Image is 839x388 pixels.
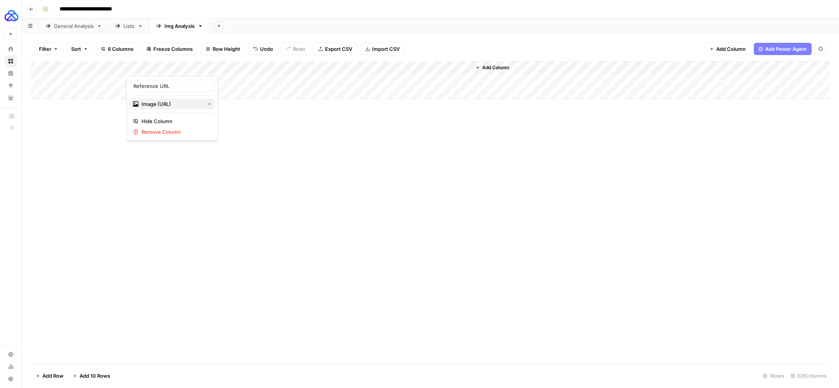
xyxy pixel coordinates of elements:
[80,372,110,380] span: Add 10 Rows
[360,43,405,55] button: Import CSV
[31,370,68,382] button: Add Row
[34,43,63,55] button: Filter
[108,45,133,53] span: 6 Columns
[141,117,208,125] span: Hide Column
[5,6,17,25] button: Workspace: AUQ
[472,63,512,73] button: Add Column
[5,9,18,23] img: AUQ Logo
[260,45,273,53] span: Undo
[325,45,352,53] span: Export CSV
[787,370,830,382] div: 6/6 Columns
[39,18,109,34] a: General Analysis
[716,45,746,53] span: Add Column
[124,22,135,30] div: Lists
[164,22,195,30] div: Img Analysis
[372,45,400,53] span: Import CSV
[141,100,201,108] span: Image (URL)
[213,45,240,53] span: Row Height
[201,43,245,55] button: Row Height
[71,45,81,53] span: Sort
[5,373,17,385] button: Help + Support
[96,43,138,55] button: 6 Columns
[66,43,93,55] button: Sort
[313,43,357,55] button: Export CSV
[5,360,17,373] a: Usage
[141,128,208,136] span: Remove Column
[281,43,310,55] button: Redo
[5,43,17,55] a: Home
[704,43,751,55] button: Add Column
[5,80,17,92] a: Opportunities
[293,45,305,53] span: Redo
[54,22,94,30] div: General Analysis
[141,43,198,55] button: Freeze Columns
[150,18,210,34] a: Img Analysis
[482,64,509,71] span: Add Column
[68,370,115,382] button: Add 10 Rows
[5,55,17,67] a: Browse
[42,372,63,380] span: Add Row
[109,18,150,34] a: Lists
[39,45,51,53] span: Filter
[153,45,193,53] span: Freeze Columns
[765,45,807,53] span: Add Power Agent
[248,43,278,55] button: Undo
[5,348,17,360] a: Settings
[5,92,17,104] a: Your Data
[759,370,787,382] div: 1 Rows
[5,67,17,80] a: Insights
[754,43,811,55] button: Add Power Agent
